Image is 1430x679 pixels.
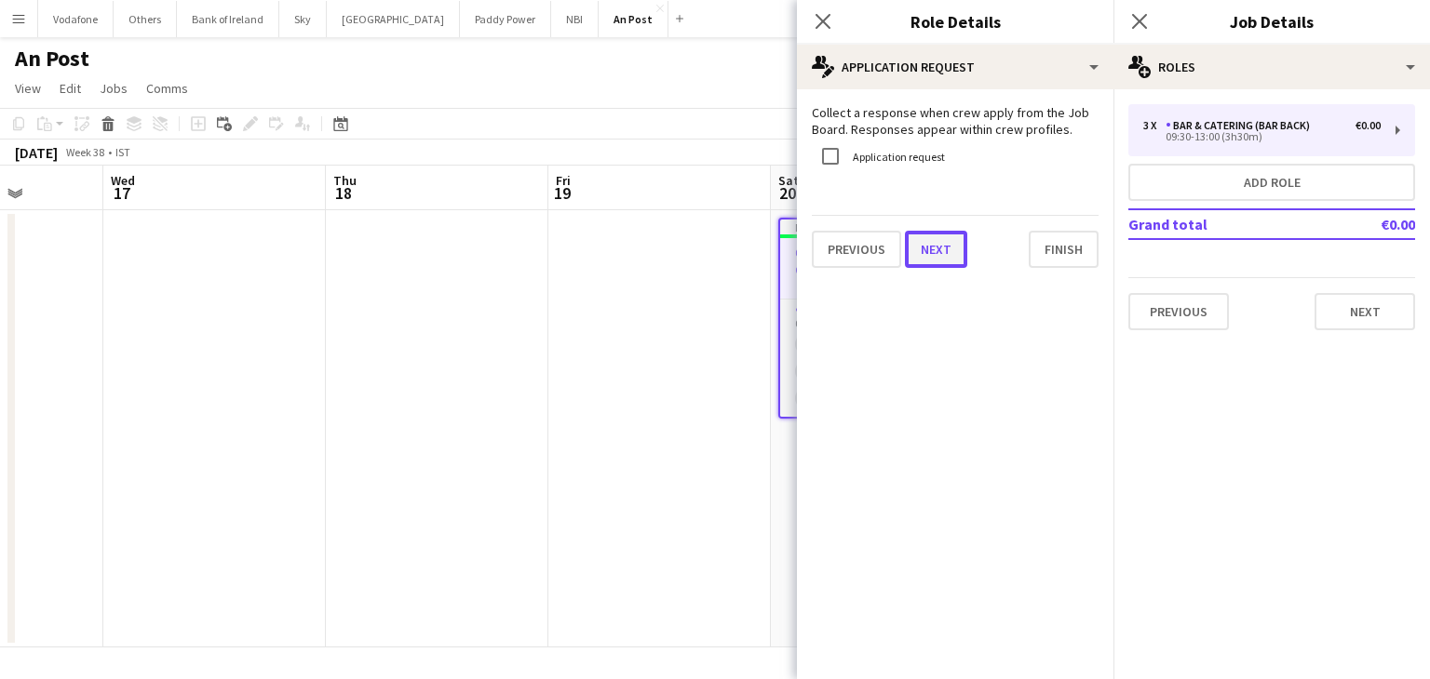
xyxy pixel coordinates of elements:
[15,45,89,73] h1: An Post
[111,172,135,189] span: Wed
[92,76,135,100] a: Jobs
[556,172,571,189] span: Fri
[279,1,327,37] button: Sky
[139,76,196,100] a: Comms
[114,1,177,37] button: Others
[812,104,1099,138] p: Collect a response when crew apply from the Job Board. Responses appear within crew profiles.
[327,1,460,37] button: [GEOGRAPHIC_DATA]
[115,145,130,159] div: IST
[1166,119,1317,132] div: Bar & Catering (Bar Back)
[778,172,799,189] span: Sat
[100,80,128,97] span: Jobs
[1128,293,1229,330] button: Previous
[849,150,945,164] label: Application request
[780,261,985,278] h3: Oxfam x An Post
[331,182,357,204] span: 18
[146,80,188,97] span: Comms
[797,9,1113,33] h3: Role Details
[778,218,987,419] app-job-card: Draft09:30-13:00 (3h30m)0/3Oxfam x An Post1 RoleBar & Catering (Bar Back)0/309:30-13:00 (3h30m)
[52,76,88,100] a: Edit
[905,231,967,268] button: Next
[1327,209,1415,239] td: €0.00
[7,76,48,100] a: View
[108,182,135,204] span: 17
[333,172,357,189] span: Thu
[780,220,985,234] div: Draft
[1143,132,1381,141] div: 09:30-13:00 (3h30m)
[1128,164,1415,201] button: Add role
[15,80,41,97] span: View
[1029,231,1099,268] button: Finish
[61,145,108,159] span: Week 38
[551,1,599,37] button: NBI
[1143,119,1166,132] div: 3 x
[60,80,81,97] span: Edit
[797,45,1113,89] div: Application Request
[780,300,985,417] app-card-role: Bar & Catering (Bar Back)0/309:30-13:00 (3h30m)
[1315,293,1415,330] button: Next
[599,1,668,37] button: An Post
[38,1,114,37] button: Vodafone
[15,143,58,162] div: [DATE]
[177,1,279,37] button: Bank of Ireland
[1128,209,1327,239] td: Grand total
[553,182,571,204] span: 19
[1113,9,1430,33] h3: Job Details
[776,182,799,204] span: 20
[460,1,551,37] button: Paddy Power
[1356,119,1381,132] div: €0.00
[812,231,901,268] button: Previous
[795,246,892,260] span: 09:30-13:00 (3h30m)
[1113,45,1430,89] div: Roles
